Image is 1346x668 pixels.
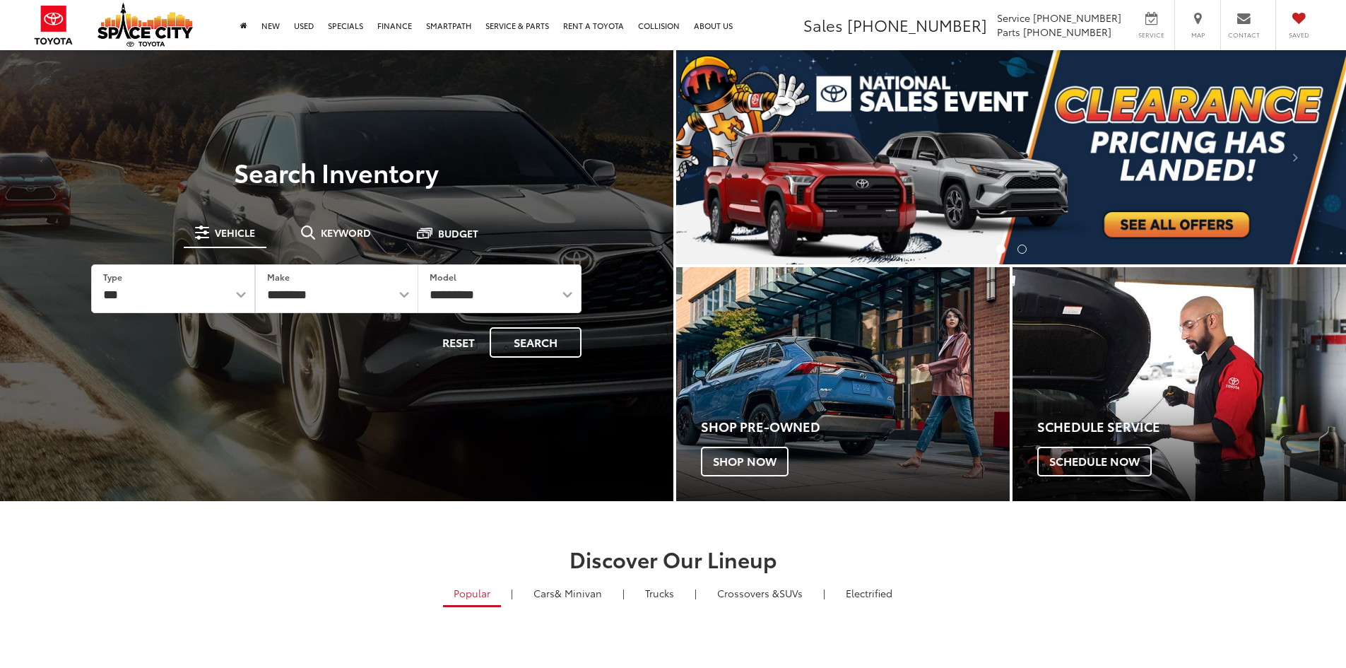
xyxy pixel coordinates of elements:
[1033,11,1121,25] span: [PHONE_NUMBER]
[443,581,501,607] a: Popular
[1037,447,1152,476] span: Schedule Now
[59,158,614,186] h3: Search Inventory
[1182,30,1213,40] span: Map
[490,327,582,358] button: Search
[1017,245,1027,254] li: Go to slide number 2.
[98,3,193,47] img: Space City Toyota
[430,271,456,283] label: Model
[997,25,1020,39] span: Parts
[103,271,122,283] label: Type
[803,13,843,36] span: Sales
[676,267,1010,501] a: Shop Pre-Owned Shop Now
[1023,25,1111,39] span: [PHONE_NUMBER]
[1013,267,1346,501] a: Schedule Service Schedule Now
[634,581,685,605] a: Trucks
[701,420,1010,434] h4: Shop Pre-Owned
[175,547,1171,570] h2: Discover Our Lineup
[996,245,1005,254] li: Go to slide number 1.
[997,11,1030,25] span: Service
[1228,30,1260,40] span: Contact
[835,581,903,605] a: Electrified
[507,586,516,600] li: |
[691,586,700,600] li: |
[1037,420,1346,434] h4: Schedule Service
[847,13,987,36] span: [PHONE_NUMBER]
[1135,30,1167,40] span: Service
[321,228,371,238] span: Keyword
[619,586,628,600] li: |
[438,228,478,238] span: Budget
[676,78,777,236] button: Click to view previous picture.
[555,586,602,600] span: & Minivan
[1246,78,1346,236] button: Click to view next picture.
[1013,267,1346,501] div: Toyota
[523,581,613,605] a: Cars
[701,447,789,476] span: Shop Now
[1283,30,1314,40] span: Saved
[430,327,487,358] button: Reset
[707,581,813,605] a: SUVs
[717,586,779,600] span: Crossovers &
[267,271,290,283] label: Make
[676,267,1010,501] div: Toyota
[215,228,255,238] span: Vehicle
[820,586,829,600] li: |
